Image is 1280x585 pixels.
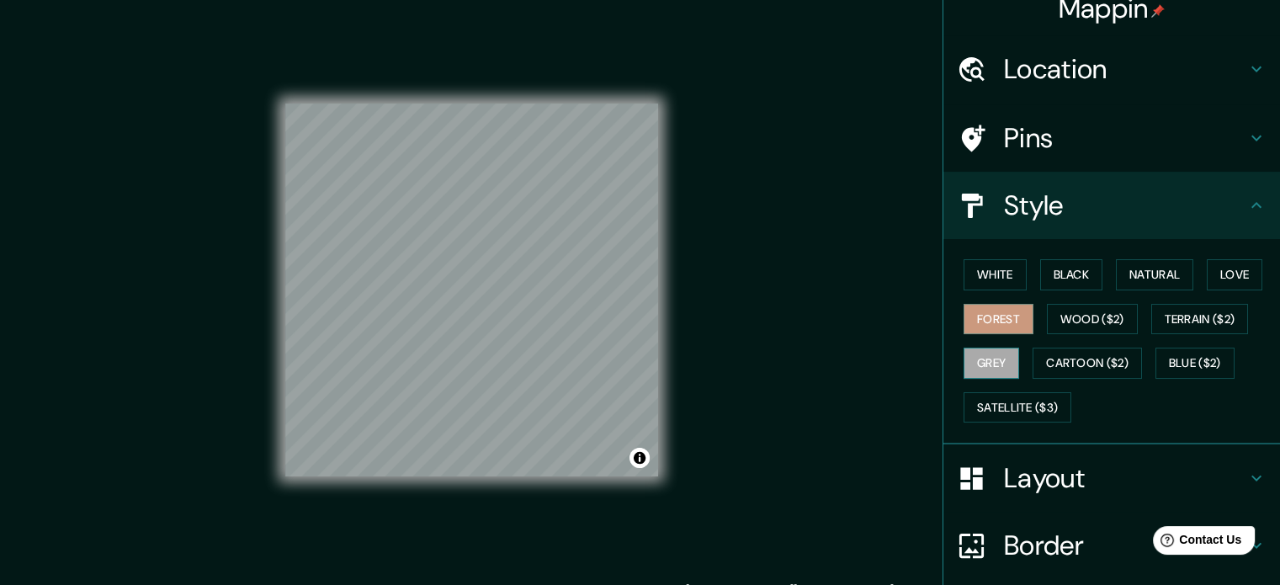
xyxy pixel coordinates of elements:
button: Blue ($2) [1155,348,1235,379]
button: Black [1040,259,1103,290]
button: Satellite ($3) [964,392,1071,423]
div: Layout [943,444,1280,512]
button: Grey [964,348,1019,379]
button: Forest [964,304,1033,335]
div: Pins [943,104,1280,172]
button: Love [1207,259,1262,290]
h4: Pins [1004,121,1246,155]
canvas: Map [285,104,658,476]
h4: Style [1004,189,1246,222]
h4: Location [1004,52,1246,86]
button: Wood ($2) [1047,304,1138,335]
div: Style [943,172,1280,239]
button: Cartoon ($2) [1033,348,1142,379]
h4: Border [1004,529,1246,562]
button: Toggle attribution [629,448,650,468]
div: Location [943,35,1280,103]
button: Terrain ($2) [1151,304,1249,335]
img: pin-icon.png [1151,4,1165,18]
iframe: Help widget launcher [1130,519,1261,566]
button: Natural [1116,259,1193,290]
h4: Layout [1004,461,1246,495]
button: White [964,259,1027,290]
div: Border [943,512,1280,579]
